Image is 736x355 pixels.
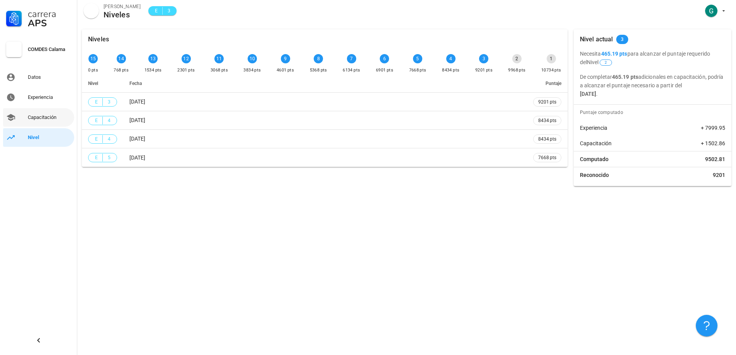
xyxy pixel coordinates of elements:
[547,54,556,63] div: 1
[546,81,561,86] span: Puntaje
[88,54,98,63] div: 15
[144,66,162,74] div: 1534 pts
[701,124,725,132] span: + 7999.95
[508,66,525,74] div: 9968 pts
[3,128,74,147] a: Nivel
[310,66,327,74] div: 5368 pts
[129,117,145,123] span: [DATE]
[538,135,556,143] span: 8434 pts
[106,98,112,106] span: 3
[153,7,159,15] span: E
[380,54,389,63] div: 6
[28,19,71,28] div: APS
[28,94,71,100] div: Experiencia
[177,66,195,74] div: 2301 pts
[580,139,612,147] span: Capacitación
[106,117,112,124] span: 4
[413,54,422,63] div: 5
[538,98,556,106] span: 9201 pts
[3,88,74,107] a: Experiencia
[281,54,290,63] div: 9
[601,51,627,57] b: 465.19 pts
[82,74,123,93] th: Nivel
[106,154,112,161] span: 5
[701,139,725,147] span: + 1502.86
[129,155,145,161] span: [DATE]
[621,35,624,44] span: 3
[580,49,725,66] p: Necesita para alcanzar el puntaje requerido del
[3,68,74,87] a: Datos
[117,54,126,63] div: 14
[166,7,172,15] span: 3
[580,155,609,163] span: Computado
[541,66,561,74] div: 10734 pts
[442,66,459,74] div: 8434 pts
[605,60,607,65] span: 2
[343,66,360,74] div: 6134 pts
[580,124,607,132] span: Experiencia
[577,105,731,120] div: Puntaje computado
[88,29,109,49] div: Niveles
[104,3,141,10] div: [PERSON_NAME]
[123,74,527,93] th: Fecha
[243,66,261,74] div: 3834 pts
[28,134,71,141] div: Nivel
[106,135,112,143] span: 4
[580,73,725,98] p: De completar adicionales en capacitación, podría a alcanzar el puntaje necesario a partir del .
[587,59,613,65] span: Nivel
[114,66,129,74] div: 768 pts
[277,66,294,74] div: 4601 pts
[538,154,556,161] span: 7668 pts
[88,81,98,86] span: Nivel
[88,66,98,74] div: 0 pts
[93,154,99,161] span: E
[713,171,725,179] span: 9201
[182,54,191,63] div: 12
[314,54,323,63] div: 8
[705,5,717,17] div: avatar
[527,74,568,93] th: Puntaje
[475,66,493,74] div: 9201 pts
[409,66,427,74] div: 7668 pts
[376,66,393,74] div: 6901 pts
[93,117,99,124] span: E
[479,54,488,63] div: 3
[580,91,597,97] b: [DATE]
[580,171,609,179] span: Reconocido
[129,136,145,142] span: [DATE]
[104,10,141,19] div: Niveles
[512,54,522,63] div: 2
[705,155,725,163] span: 9502.81
[538,117,556,124] span: 8434 pts
[580,29,613,49] div: Nivel actual
[28,74,71,80] div: Datos
[83,3,99,19] div: avatar
[347,54,356,63] div: 7
[28,114,71,121] div: Capacitación
[446,54,456,63] div: 4
[3,108,74,127] a: Capacitación
[93,135,99,143] span: E
[93,98,99,106] span: E
[129,99,145,105] span: [DATE]
[612,74,638,80] b: 465.19 pts
[211,66,228,74] div: 3068 pts
[214,54,224,63] div: 11
[129,81,142,86] span: Fecha
[28,46,71,53] div: COMDES Calama
[148,54,158,63] div: 13
[248,54,257,63] div: 10
[28,9,71,19] div: Carrera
